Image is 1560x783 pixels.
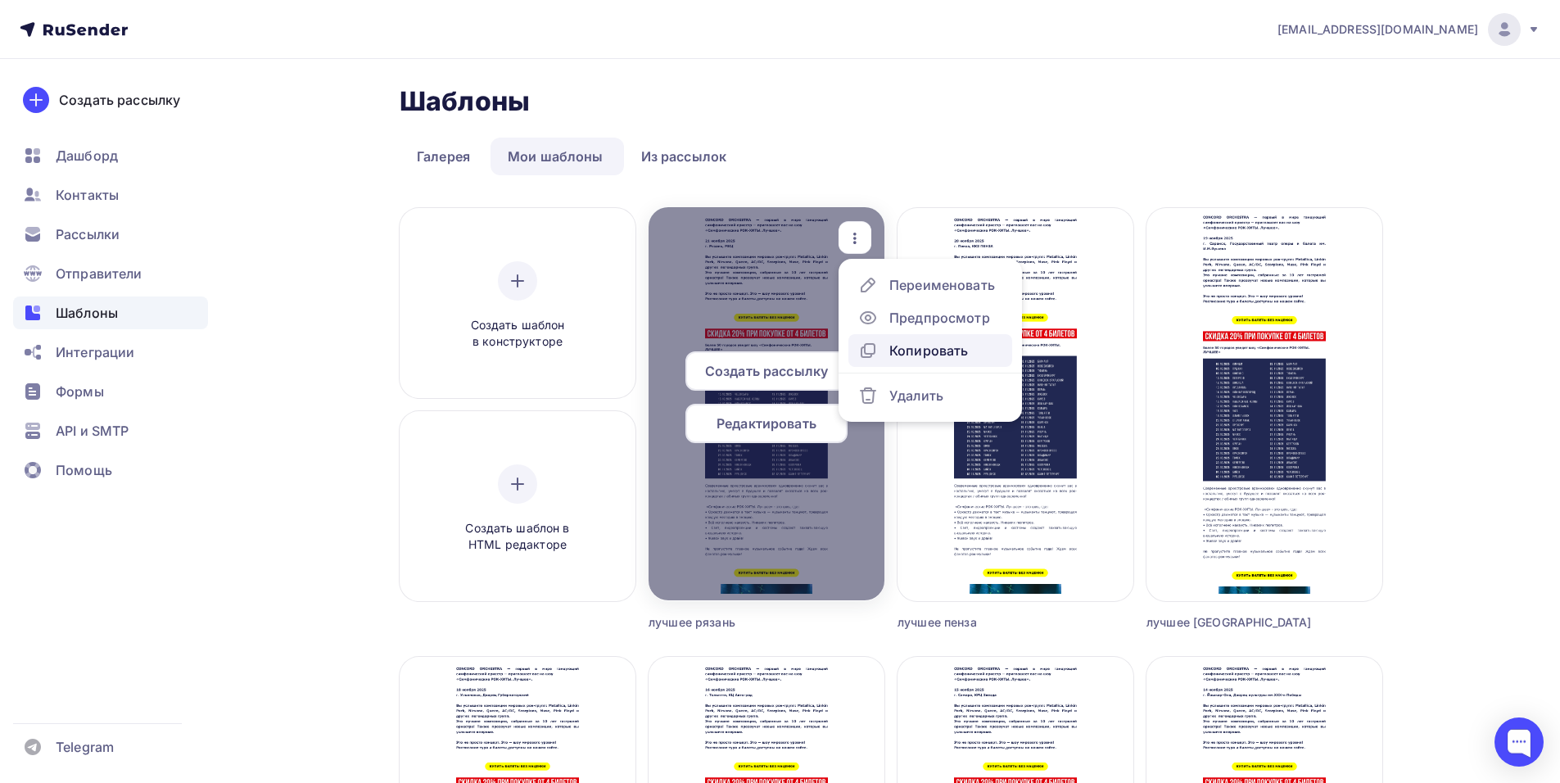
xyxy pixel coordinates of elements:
span: Создать шаблон в конструкторе [440,317,595,351]
span: API и SMTP [56,421,129,441]
div: лучшее [GEOGRAPHIC_DATA] [1146,614,1323,631]
span: Дашборд [56,146,118,165]
a: Галерея [400,138,487,175]
a: Мои шаблоны [491,138,621,175]
div: Предпросмотр [889,308,990,328]
a: Из рассылок [624,138,744,175]
span: Telegram [56,737,114,757]
a: Формы [13,375,208,408]
a: Дашборд [13,139,208,172]
span: Создать рассылку [705,361,828,381]
div: лучшее рязань [649,614,825,631]
span: Создать шаблон в HTML редакторе [440,520,595,554]
span: [EMAIL_ADDRESS][DOMAIN_NAME] [1277,21,1478,38]
span: Контакты [56,185,119,205]
a: Рассылки [13,218,208,251]
div: Создать рассылку [59,90,180,110]
span: Шаблоны [56,303,118,323]
span: Редактировать [717,414,816,433]
h2: Шаблоны [400,85,530,118]
a: [EMAIL_ADDRESS][DOMAIN_NAME] [1277,13,1540,46]
div: Переименовать [889,275,995,295]
span: Помощь [56,460,112,480]
div: Удалить [889,386,943,405]
div: Копировать [889,341,968,360]
a: Отправители [13,257,208,290]
a: Контакты [13,179,208,211]
span: Интеграции [56,342,134,362]
a: Шаблоны [13,296,208,329]
div: лучшее пенза [898,614,1074,631]
span: Формы [56,382,104,401]
span: Рассылки [56,224,120,244]
span: Отправители [56,264,142,283]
